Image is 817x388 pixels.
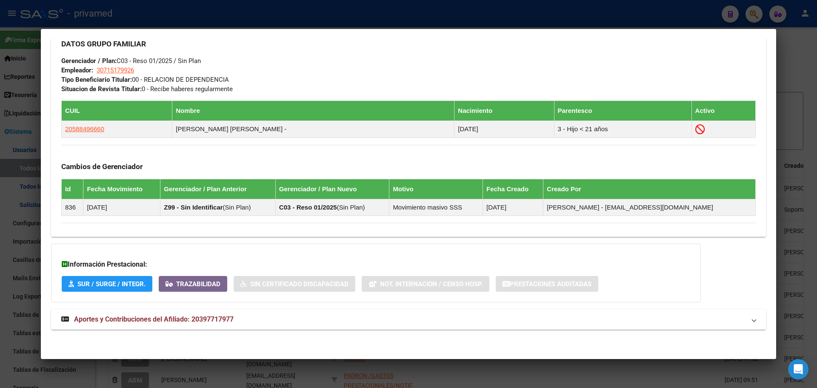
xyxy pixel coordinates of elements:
h3: Cambios de Gerenciador [61,162,756,171]
button: Trazabilidad [159,276,227,292]
td: ( ) [160,199,276,216]
strong: Z99 - Sin Identificar [164,204,223,211]
button: Not. Internacion / Censo Hosp. [362,276,489,292]
button: SUR / SURGE / INTEGR. [62,276,152,292]
strong: Tipo Beneficiario Titular: [61,76,132,83]
div: Open Intercom Messenger [788,359,808,379]
td: [DATE] [83,199,160,216]
th: Motivo [389,179,483,199]
td: 3 - Hijo < 21 años [554,121,691,138]
span: Aportes y Contribuciones del Afiliado: 20397717977 [74,315,234,323]
span: C03 - Reso 01/2025 / Sin Plan [61,57,201,65]
th: Creado Por [543,179,756,199]
span: Sin Plan [225,204,249,211]
td: Movimiento masivo SSS [389,199,483,216]
span: Trazabilidad [176,280,220,288]
th: Fecha Movimiento [83,179,160,199]
th: Parentesco [554,101,691,121]
th: Activo [691,101,755,121]
h3: DATOS GRUPO FAMILIAR [61,39,756,49]
th: Fecha Creado [483,179,543,199]
span: Sin Certificado Discapacidad [250,280,349,288]
span: SUR / SURGE / INTEGR. [77,280,146,288]
td: ( ) [275,199,389,216]
mat-expansion-panel-header: Aportes y Contribuciones del Afiliado: 20397717977 [51,309,766,330]
td: [PERSON_NAME] [PERSON_NAME] - [172,121,454,138]
td: [DATE] [454,121,554,138]
span: Sin Plan [339,204,363,211]
strong: Gerenciador / Plan: [61,57,117,65]
button: Sin Certificado Discapacidad [234,276,355,292]
span: Prestaciones Auditadas [510,280,591,288]
td: 836 [62,199,83,216]
button: Prestaciones Auditadas [496,276,598,292]
th: Id [62,179,83,199]
span: 0 - Recibe haberes regularmente [61,85,233,93]
th: Nacimiento [454,101,554,121]
th: Gerenciador / Plan Anterior [160,179,276,199]
th: CUIL [62,101,172,121]
span: Not. Internacion / Censo Hosp. [380,280,483,288]
strong: Situacion de Revista Titular: [61,85,142,93]
th: Gerenciador / Plan Nuevo [275,179,389,199]
td: [PERSON_NAME] - [EMAIL_ADDRESS][DOMAIN_NAME] [543,199,756,216]
td: [DATE] [483,199,543,216]
span: 30715179926 [97,66,134,74]
th: Nombre [172,101,454,121]
span: 00 - RELACION DE DEPENDENCIA [61,76,229,83]
strong: Empleador: [61,66,93,74]
h3: Información Prestacional: [62,259,690,270]
span: 20588496660 [65,125,104,132]
strong: C03 - Reso 01/2025 [279,204,337,211]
